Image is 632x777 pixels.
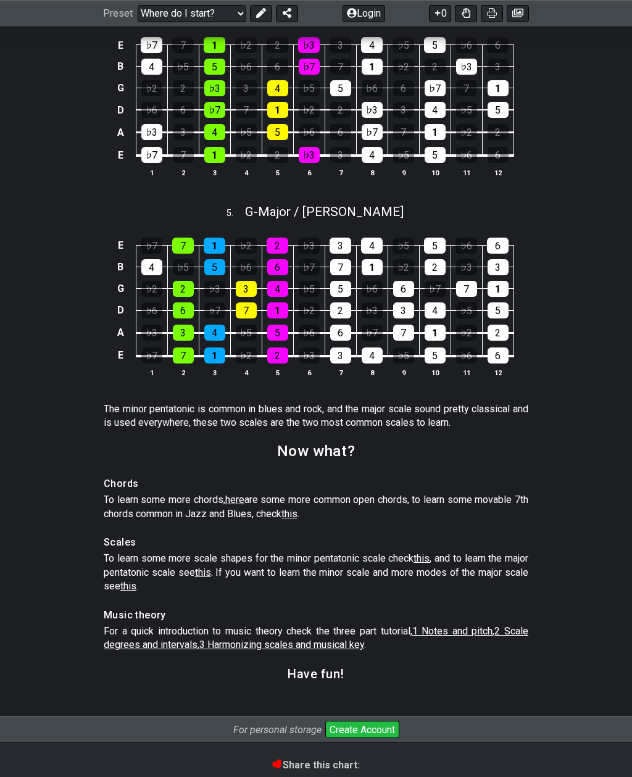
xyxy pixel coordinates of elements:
div: 5 [424,238,446,254]
div: 5 [488,303,509,319]
div: 5 [425,148,446,164]
div: ♭3 [141,325,162,341]
button: 0 [429,5,451,22]
div: 1 [425,125,446,141]
div: ♭5 [456,102,477,118]
div: 3 [173,325,194,341]
div: ♭3 [298,38,320,54]
div: ♭5 [299,281,320,297]
th: 2 [167,367,199,380]
div: 2 [173,281,194,297]
th: 10 [419,367,451,380]
div: ♭2 [456,125,477,141]
div: ♭2 [393,59,414,75]
div: ♭5 [393,348,414,364]
div: ♭3 [298,238,320,254]
div: ♭2 [236,148,257,164]
div: ♭6 [141,102,162,118]
div: 2 [425,59,446,75]
th: 12 [482,367,513,380]
div: 2 [267,238,288,254]
div: 1 [488,281,509,297]
div: 6 [393,81,414,97]
div: 1 [267,102,288,118]
div: 7 [236,303,257,319]
div: ♭7 [425,281,446,297]
div: 3 [236,281,257,297]
div: 5 [267,325,288,341]
td: B [113,56,128,78]
b: Share this chart: [273,760,360,771]
div: ♭5 [393,38,414,54]
div: 4 [141,59,162,75]
span: this [120,581,136,592]
td: B [113,257,128,278]
div: 6 [267,260,288,276]
th: 11 [451,367,482,380]
td: A [113,322,128,344]
th: 9 [388,167,419,180]
h3: Have fun! [288,668,344,681]
button: Print [481,5,503,22]
th: 1 [136,167,167,180]
div: ♭6 [141,303,162,319]
div: 3 [488,260,509,276]
div: ♭3 [204,281,225,297]
th: 4 [230,167,262,180]
div: ♭2 [235,38,257,54]
div: 2 [425,260,446,276]
div: ♭5 [393,148,414,164]
td: E [113,235,128,257]
span: this [414,553,430,565]
div: ♭7 [204,102,225,118]
div: 2 [267,348,288,364]
div: ♭3 [299,348,320,364]
div: ♭7 [141,38,162,54]
div: 5 [424,38,446,54]
div: 1 [204,348,225,364]
span: 3 Harmonizing scales and musical key [199,639,364,651]
button: Share Preset [276,5,298,22]
div: ♭5 [299,81,320,97]
div: ♭5 [393,238,414,254]
div: 5 [488,102,509,118]
td: E [113,144,128,167]
div: ♭3 [456,260,477,276]
div: ♭2 [393,260,414,276]
div: 3 [330,348,351,364]
button: Create image [507,5,529,22]
div: ♭3 [362,303,383,319]
div: 7 [456,281,477,297]
div: 2 [330,102,351,118]
div: 4 [361,38,383,54]
div: 6 [487,238,509,254]
div: ♭3 [204,81,225,97]
th: 8 [356,367,388,380]
div: 3 [173,125,194,141]
div: ♭6 [455,38,477,54]
div: 1 [204,238,225,254]
div: ♭3 [141,125,162,141]
div: ♭2 [299,303,320,319]
div: ♭6 [236,59,257,75]
div: 7 [173,348,194,364]
div: ♭2 [141,81,162,97]
div: 1 [488,81,509,97]
div: ♭7 [299,260,320,276]
span: 1 Notes and pitch [412,626,493,638]
div: ♭5 [456,303,477,319]
div: 6 [488,148,509,164]
div: ♭3 [456,59,477,75]
span: here [225,494,244,506]
div: 6 [487,38,509,54]
div: 7 [173,148,194,164]
button: Toggle Dexterity for all fretkits [455,5,477,22]
div: 5 [425,348,446,364]
div: 3 [488,59,509,75]
div: ♭7 [362,125,383,141]
div: 1 [204,38,225,54]
button: Login [343,5,385,22]
h2: Now what? [277,445,355,459]
div: 4 [425,102,446,118]
div: 3 [393,303,414,319]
